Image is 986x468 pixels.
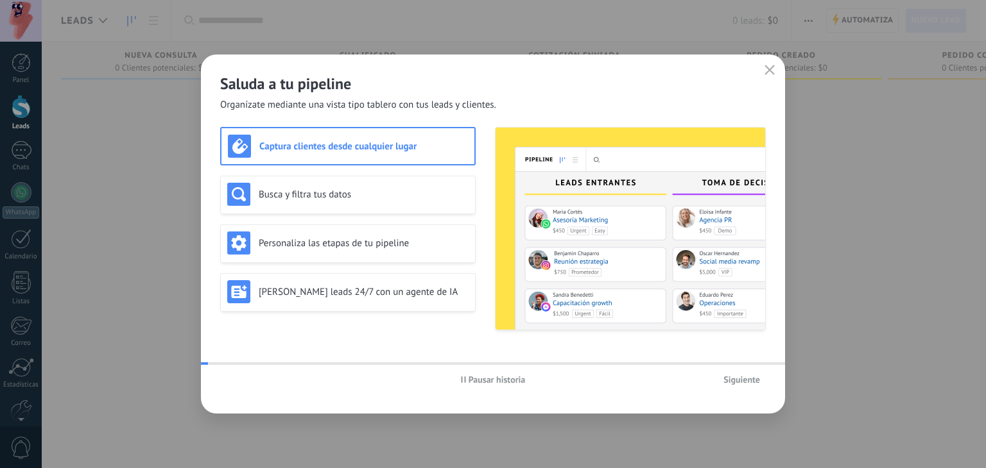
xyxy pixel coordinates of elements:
[259,188,469,201] h3: Busca y filtra tus datos
[259,286,469,298] h3: [PERSON_NAME] leads 24/7 con un agente de IA
[220,74,766,94] h2: Saluda a tu pipeline
[469,375,526,384] span: Pausar historia
[220,99,496,112] span: Organízate mediante una vista tipo tablero con tus leads y clientes.
[723,375,760,384] span: Siguiente
[259,237,469,249] h3: Personaliza las etapas de tu pipeline
[259,140,468,153] h3: Captura clientes desde cualquier lugar
[455,370,532,389] button: Pausar historia
[718,370,766,389] button: Siguiente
